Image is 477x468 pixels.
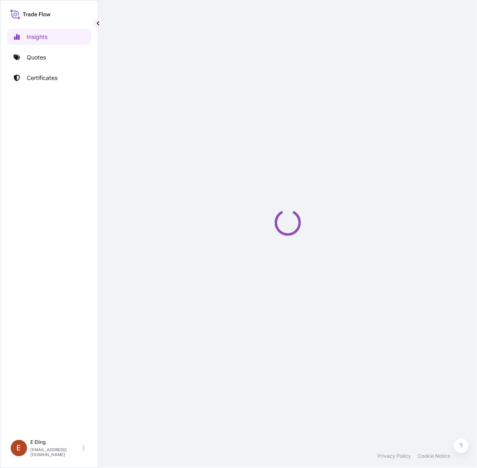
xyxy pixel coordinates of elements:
[7,49,91,66] a: Quotes
[7,29,91,45] a: Insights
[7,70,91,86] a: Certificates
[30,447,81,457] p: [EMAIL_ADDRESS][DOMAIN_NAME]
[17,444,21,452] span: E
[418,453,451,460] a: Cookie Notice
[27,33,48,41] p: Insights
[378,453,411,460] a: Privacy Policy
[30,439,81,446] p: E Eling
[27,53,46,62] p: Quotes
[27,74,57,82] p: Certificates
